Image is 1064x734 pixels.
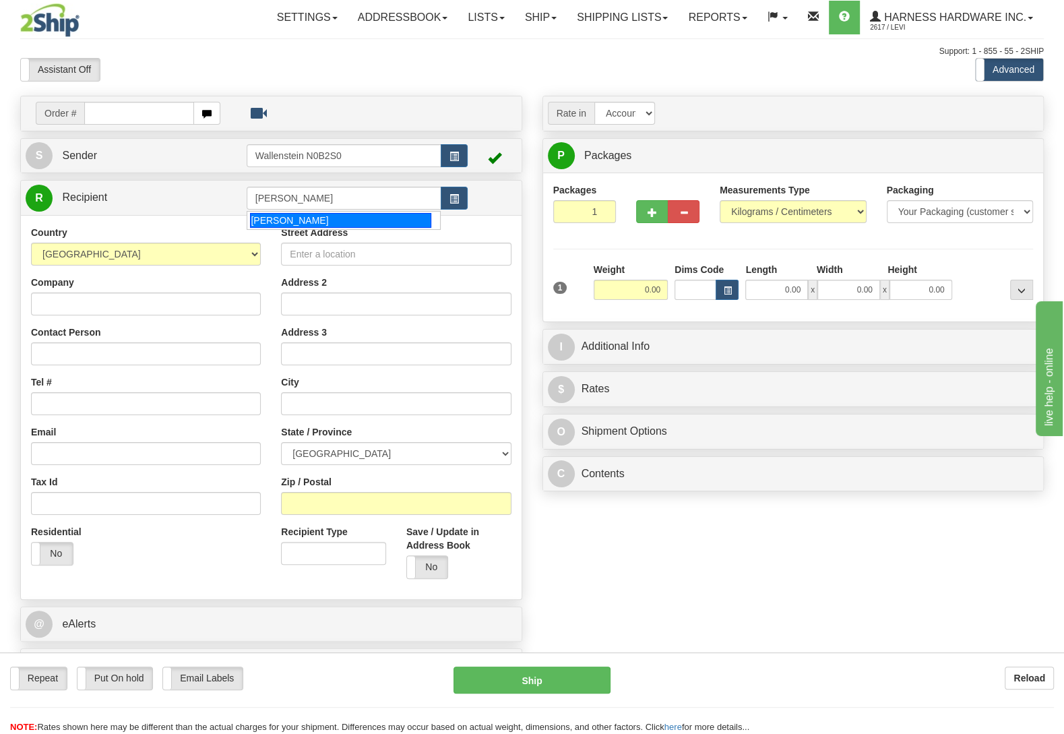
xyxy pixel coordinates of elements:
b: Reload [1013,673,1045,683]
label: City [281,375,299,389]
span: Order # [36,102,84,125]
span: C [548,460,575,487]
label: Address 3 [281,326,327,339]
a: Ship [515,1,567,34]
input: Sender Id [247,144,441,167]
span: Rate in [548,102,594,125]
span: x [808,280,817,300]
label: Packaging [887,183,934,197]
label: Tel # [31,375,52,389]
span: Sender [62,150,97,161]
label: Weight [594,263,625,276]
span: I [548,334,575,361]
label: Tax Id [31,475,57,489]
label: Advanced [976,59,1043,81]
div: Support: 1 - 855 - 55 - 2SHIP [20,46,1044,57]
span: P [548,142,575,169]
iframe: chat widget [1033,298,1063,435]
button: Reload [1005,667,1054,690]
a: Lists [458,1,514,34]
span: 2617 / Levi [870,21,971,34]
input: Recipient Id [247,187,441,210]
a: IAdditional Info [548,333,1039,361]
a: @ eAlerts [26,611,517,638]
label: Company [31,276,74,289]
label: Contact Person [31,326,100,339]
label: Country [31,226,67,239]
a: here [664,722,682,732]
span: Packages [584,150,631,161]
span: eAlerts [62,618,96,630]
a: S Sender [26,142,247,170]
a: $Rates [548,375,1039,403]
span: $ [548,376,575,403]
label: Height [887,263,917,276]
span: @ [26,611,53,638]
span: Recipient [62,191,107,203]
label: Put On hold [77,667,153,690]
label: Zip / Postal [281,475,332,489]
label: Width [817,263,843,276]
label: No [32,543,73,565]
a: Addressbook [348,1,458,34]
span: NOTE: [10,722,37,732]
a: Shipping lists [567,1,678,34]
a: Reports [678,1,757,34]
span: Harness Hardware Inc. [881,11,1026,23]
span: R [26,185,53,212]
input: Enter a location [281,243,511,266]
label: Dims Code [675,263,724,276]
a: CContents [548,460,1039,488]
a: P Packages [548,142,1039,170]
label: No [407,556,448,578]
label: Packages [553,183,597,197]
label: Length [745,263,777,276]
a: OShipment Options [548,418,1039,446]
label: State / Province [281,425,352,439]
label: Email [31,425,56,439]
div: live help - online [10,8,125,24]
label: Email Labels [163,667,243,690]
span: S [26,142,53,169]
div: [PERSON_NAME] [250,213,431,228]
label: Street Address [281,226,348,239]
label: Repeat [11,667,67,690]
label: Assistant Off [21,59,100,81]
span: 1 [553,282,567,294]
label: Measurements Type [720,183,810,197]
a: R Recipient [26,184,222,212]
a: Settings [267,1,348,34]
span: O [548,419,575,446]
label: Residential [31,525,82,539]
div: ... [1010,280,1033,300]
span: x [880,280,889,300]
img: logo2617.jpg [20,3,80,37]
label: Recipient Type [281,525,348,539]
label: Save / Update in Address Book [406,525,511,552]
label: Address 2 [281,276,327,289]
button: Ship [453,667,611,694]
a: Harness Hardware Inc. 2617 / Levi [860,1,1043,34]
